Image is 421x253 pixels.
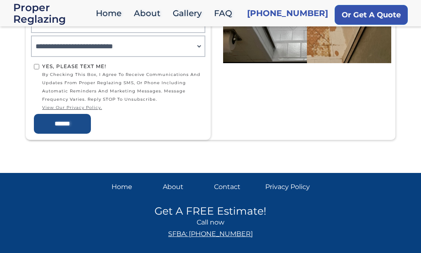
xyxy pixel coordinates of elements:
div: Proper Reglazing [13,2,92,25]
a: Or Get A Quote [335,5,408,25]
a: Home [112,181,156,193]
a: view our privacy policy. [42,104,202,112]
a: Home [92,5,130,22]
a: Privacy Policy [265,181,310,193]
input: Yes, Please text me!by checking this box, I agree to receive communications and updates from Prop... [34,64,39,69]
a: About [130,5,169,22]
a: [PHONE_NUMBER] [247,7,328,19]
a: home [13,2,92,25]
a: About [163,181,207,193]
span: by checking this box, I agree to receive communications and updates from Proper Reglazing SMS, or... [42,71,202,112]
a: Contact [214,181,259,193]
div: Yes, Please text me! [42,62,202,71]
a: FAQ [210,5,240,22]
a: Gallery [169,5,210,22]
